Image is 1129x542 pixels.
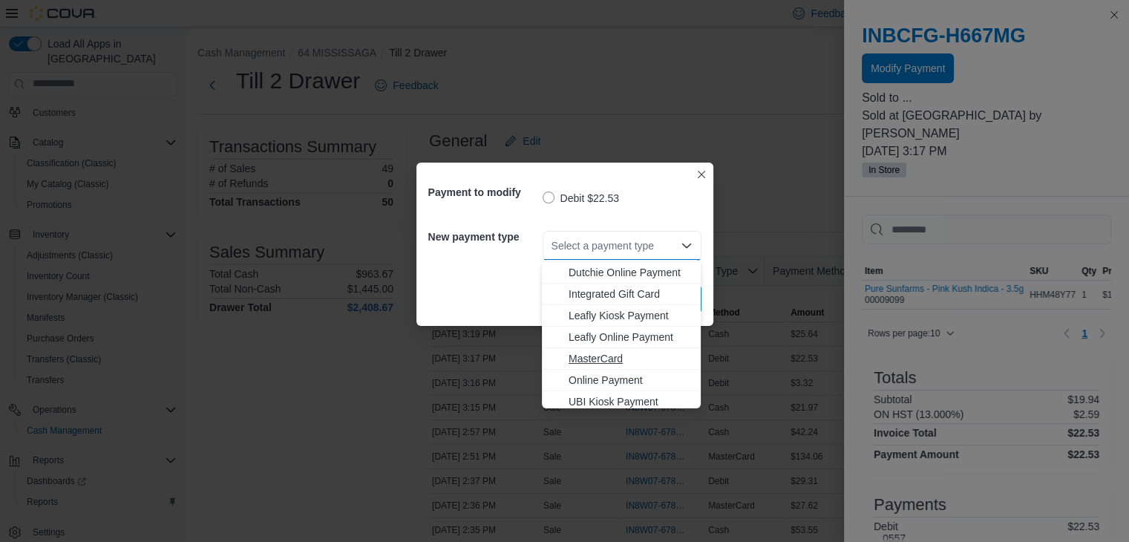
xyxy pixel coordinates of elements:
button: Leafly Online Payment [542,327,701,348]
span: Dutchie Online Payment [569,265,692,280]
span: MasterCard [569,351,692,366]
button: MasterCard [542,348,701,370]
label: Debit $22.53 [543,189,619,207]
button: Closes this modal window [693,166,710,183]
span: Leafly Online Payment [569,330,692,345]
button: Close list of options [681,240,693,252]
button: Integrated Gift Card [542,284,701,305]
span: Online Payment [569,373,692,388]
button: Leafly Kiosk Payment [542,305,701,327]
h5: Payment to modify [428,177,540,207]
h5: New payment type [428,222,540,252]
span: UBI Kiosk Payment [569,394,692,409]
input: Accessible screen reader label [552,237,553,255]
button: Dutchie Online Payment [542,262,701,284]
div: Choose from the following options [542,111,701,456]
button: UBI Kiosk Payment [542,391,701,413]
span: Leafly Kiosk Payment [569,308,692,323]
span: Integrated Gift Card [569,287,692,301]
button: Online Payment [542,370,701,391]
